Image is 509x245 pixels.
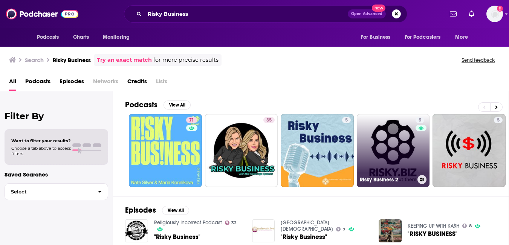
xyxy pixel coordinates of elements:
[154,234,200,240] a: "Risky Business"
[400,30,452,44] button: open menu
[127,75,147,91] a: Credits
[164,100,191,110] button: View All
[225,221,237,225] a: 32
[252,219,275,242] img: "Risky Business"
[5,189,92,194] span: Select
[25,56,44,64] h3: Search
[5,111,108,122] h2: Filter By
[405,32,441,43] span: For Podcasters
[32,30,69,44] button: open menu
[342,117,351,123] a: 5
[486,6,503,22] img: User Profile
[93,75,118,91] span: Networks
[455,32,468,43] span: More
[60,75,84,91] a: Episodes
[351,12,382,16] span: Open Advanced
[379,219,402,242] img: "RISKY BUSINESS"
[356,30,400,44] button: open menu
[125,100,191,110] a: PodcastsView All
[25,75,50,91] a: Podcasts
[486,6,503,22] button: Show profile menu
[103,32,130,43] span: Monitoring
[125,205,156,215] h2: Episodes
[11,146,71,156] span: Choose a tab above to access filters.
[266,117,272,124] span: 35
[372,5,385,12] span: New
[357,114,430,187] a: 5Risky Business 2
[263,117,275,123] a: 35
[125,219,148,242] img: "Risky Business"
[447,8,460,20] a: Show notifications dropdown
[281,114,354,187] a: 5
[361,32,391,43] span: For Business
[433,114,506,187] a: 5
[343,228,345,231] span: 7
[336,227,345,231] a: 7
[5,171,108,178] p: Saved Searches
[348,9,386,18] button: Open AdvancedNew
[129,114,202,187] a: 71
[486,6,503,22] span: Logged in as kindrieri
[53,56,91,64] h3: Risky Business
[408,231,457,237] a: "RISKY BUSINESS"
[186,117,197,123] a: 71
[408,223,459,229] a: KEEPING UP WITH KA$H
[345,117,348,124] span: 5
[125,205,189,215] a: EpisodesView All
[419,117,421,124] span: 5
[37,32,59,43] span: Podcasts
[154,219,222,226] a: Religiously Incorrect Podcast
[68,30,94,44] a: Charts
[9,75,16,91] a: All
[189,117,194,124] span: 71
[466,8,477,20] a: Show notifications dropdown
[125,100,157,110] h2: Podcasts
[459,57,497,63] button: Send feedback
[416,117,424,123] a: 5
[97,56,152,64] a: Try an exact match
[497,117,500,124] span: 5
[231,221,236,225] span: 32
[205,114,278,187] a: 35
[145,8,348,20] input: Search podcasts, credits, & more...
[360,177,414,183] h3: Risky Business 2
[11,138,71,143] span: Want to filter your results?
[156,75,167,91] span: Lists
[281,219,333,232] a: River Falls United Methodist Church
[98,30,139,44] button: open menu
[153,56,219,64] span: for more precise results
[73,32,89,43] span: Charts
[124,5,407,23] div: Search podcasts, credits, & more...
[469,224,472,228] span: 8
[6,7,78,21] img: Podchaser - Follow, Share and Rate Podcasts
[497,6,503,12] svg: Add a profile image
[5,183,108,200] button: Select
[462,224,472,228] a: 8
[450,30,477,44] button: open menu
[281,234,327,240] a: "Risky Business"
[162,206,189,215] button: View All
[494,117,503,123] a: 5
